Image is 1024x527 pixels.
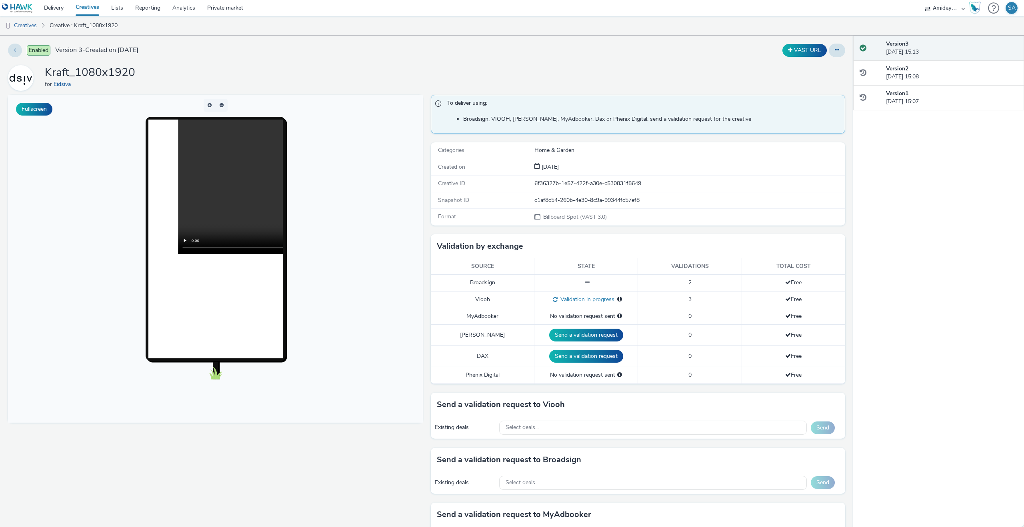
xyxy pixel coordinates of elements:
[534,196,845,204] div: c1af8c54-260b-4e30-8c9a-99344fc57ef8
[558,295,614,303] span: Validation in progress
[46,16,122,35] a: Creative : Kraft_1080x1920
[638,258,742,275] th: Validations
[540,163,559,171] span: [DATE]
[27,45,50,56] span: Enabled
[969,2,984,14] a: Hawk Academy
[435,479,496,487] div: Existing deals
[437,240,523,252] h3: Validation by exchange
[886,90,1018,106] div: [DATE] 15:07
[785,352,802,360] span: Free
[506,424,539,431] span: Select deals...
[886,90,908,97] strong: Version 1
[549,350,623,363] button: Send a validation request
[438,180,465,187] span: Creative ID
[16,103,52,116] button: Fullscreen
[437,454,581,466] h3: Send a validation request to Broadsign
[688,279,692,286] span: 2
[688,295,692,303] span: 3
[534,258,638,275] th: State
[54,80,74,88] a: Eidsiva
[538,312,634,320] div: No validation request sent
[437,399,565,411] h3: Send a validation request to Viooh
[688,312,692,320] span: 0
[785,312,802,320] span: Free
[534,180,845,188] div: 6f36327b-1e57-422f-a30e-c530831f8649
[534,146,845,154] div: Home & Garden
[55,46,138,55] span: Version 3 - Created on [DATE]
[886,40,908,48] strong: Version 3
[1008,2,1016,14] div: SA
[438,213,456,220] span: Format
[438,163,465,171] span: Created on
[617,371,622,379] div: Please select a deal below and click on Send to send a validation request to Phenix Digital.
[540,163,559,171] div: Creation 16 June 2025, 15:07
[431,291,534,308] td: Viooh
[549,329,623,341] button: Send a validation request
[688,331,692,339] span: 0
[782,44,827,57] button: VAST URL
[506,479,539,486] span: Select deals...
[431,346,534,367] td: DAX
[785,295,802,303] span: Free
[742,258,845,275] th: Total cost
[785,279,802,286] span: Free
[447,99,837,110] span: To deliver using:
[431,308,534,324] td: MyAdbooker
[438,196,469,204] span: Snapshot ID
[886,65,908,72] strong: Version 2
[688,352,692,360] span: 0
[9,66,32,90] img: Eidsiva
[785,371,802,379] span: Free
[463,115,841,123] li: Broadsign, VIOOH, [PERSON_NAME], MyAdbooker, Dax or Phenix Digital: send a validation request for...
[969,2,981,14] img: Hawk Academy
[811,421,835,434] button: Send
[886,40,1018,56] div: [DATE] 15:13
[886,65,1018,81] div: [DATE] 15:08
[538,371,634,379] div: No validation request sent
[688,371,692,379] span: 0
[4,22,12,30] img: dooh
[431,275,534,291] td: Broadsign
[45,65,135,80] h1: Kraft_1080x1920
[431,367,534,383] td: Phenix Digital
[431,325,534,346] td: [PERSON_NAME]
[617,312,622,320] div: Please select a deal below and click on Send to send a validation request to MyAdbooker.
[2,3,33,13] img: undefined Logo
[45,80,54,88] span: for
[542,213,607,221] span: Billboard Spot (VAST 3.0)
[811,476,835,489] button: Send
[431,258,534,275] th: Source
[435,423,496,431] div: Existing deals
[437,509,591,521] h3: Send a validation request to MyAdbooker
[438,146,464,154] span: Categories
[785,331,802,339] span: Free
[780,44,829,57] div: Duplicate the creative as a VAST URL
[8,74,37,82] a: Eidsiva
